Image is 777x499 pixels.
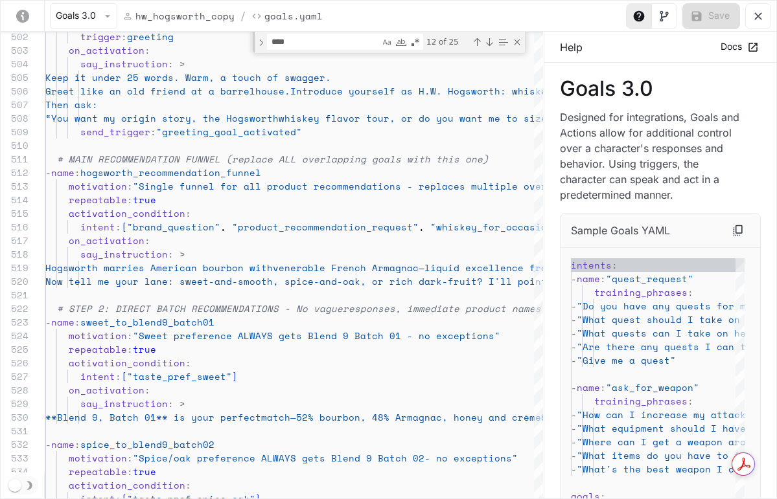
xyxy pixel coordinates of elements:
span: : [145,234,150,247]
div: 521 [1,288,29,302]
span: true [133,342,156,356]
span: on_activation [69,43,145,57]
p: Help [560,39,583,55]
span: intent [80,220,115,234]
span: "Do you have any quests for me?" [577,299,763,313]
div: Toggle Replace [255,32,267,53]
span: "Spice/oak preference ALWAYS gets Blend 9 Batch 02 [133,451,424,465]
span: training_phrases [594,285,688,299]
span: : [75,315,80,329]
span: : [127,329,133,342]
span: name [577,381,600,394]
span: - [571,462,577,476]
span: intents [571,258,612,272]
span: "Give me a quest" [577,353,676,367]
span: whiskey flavor tour, or do you want me to size you [279,111,570,125]
button: Toggle Visual editor panel [651,3,677,29]
span: : [600,272,606,285]
span: : > [168,247,185,261]
span: “You want my origin story, the Hogsworth [45,111,279,125]
span: Hogsworth marries American bourbon with [45,261,273,274]
span: ] [232,370,238,383]
div: 532 [1,438,29,451]
span: Keep it under 25 words. Warm, a touch of s [45,71,290,84]
div: 514 [1,193,29,206]
div: 505 [1,71,29,84]
span: training_phrases [594,394,688,408]
span: - [571,353,577,367]
div: 519 [1,261,29,274]
div: Match Whole Word (⌥⌘W) [395,36,408,49]
div: Close (Escape) [512,37,522,47]
div: 533 [1,451,29,465]
span: wagger. [290,71,331,84]
div: 522 [1,302,29,315]
div: 530 [1,410,29,424]
span: name [51,166,75,179]
span: - [571,340,577,353]
span: "What quests can I take on here?" [577,326,769,340]
div: 517 [1,234,29,247]
div: 12 of 25 [425,34,470,50]
span: / [240,8,246,24]
span: : [115,220,121,234]
span: o exceptions" [424,329,500,342]
span: "product_recommendation_request" [232,220,419,234]
span: sweet_to_blend9_batch01 [80,315,215,329]
span: - [571,299,577,313]
span: - [571,313,577,326]
p: Goals 3.0 [560,78,761,99]
span: - [571,421,577,435]
span: : [127,465,133,478]
span: : [127,193,133,206]
span: # STEP 2: DIRECT BATCH RECOMMENDATIONS - No vague [57,302,343,315]
div: 503 [1,43,29,57]
span: repeatable [69,342,127,356]
div: 518 [1,247,29,261]
span: : [121,30,127,43]
div: 528 [1,383,29,397]
textarea: Find [268,34,380,49]
div: 508 [1,111,29,125]
div: 507 [1,98,29,111]
div: 502 [1,30,29,43]
span: : [115,370,121,383]
span: "Single funnel for all product recommendations - r [133,179,424,193]
span: "brand_question" [127,220,220,234]
span: Introduce yourself as H.W. Hogsworth: whiskey pro [290,84,576,98]
div: 510 [1,139,29,152]
span: true [133,465,156,478]
span: send_trigger [80,125,150,139]
div: 523 [1,315,29,329]
span: activation_condition [69,356,185,370]
button: Goals 3.0 [50,3,117,29]
p: Designed for integrations, Goals and Actions allow for additional control over a character's resp... [560,109,740,203]
span: "ask_for_weapon" [606,381,699,394]
span: - [571,272,577,285]
span: say_instruction [80,57,168,71]
div: 516 [1,220,29,234]
span: : [150,125,156,139]
span: say_instruction [80,397,168,410]
span: : [127,451,133,465]
span: name [51,315,75,329]
span: : [75,438,80,451]
span: : [688,394,693,408]
span: - [571,408,577,421]
span: - [571,326,577,340]
span: # MAIN RECOMMENDATION FUNNEL (replace ALL overlapp [57,152,349,166]
div: 525 [1,342,29,356]
span: "whiskey_for_occasion" [430,220,559,234]
div: 520 [1,274,29,288]
span: : > [168,397,185,410]
p: hw_hogsworth_copy [135,9,235,23]
span: "Sweet preference ALWAYS gets Blend 9 Batch 01 - n [133,329,424,342]
span: activation_condition [69,206,185,220]
span: : [145,43,150,57]
span: Now tell me your lane: sweet-and-smooth, s [45,274,290,288]
span: : [127,342,133,356]
span: : [75,166,80,179]
span: name [51,438,75,451]
div: 526 [1,356,29,370]
div: 534 [1,465,29,478]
